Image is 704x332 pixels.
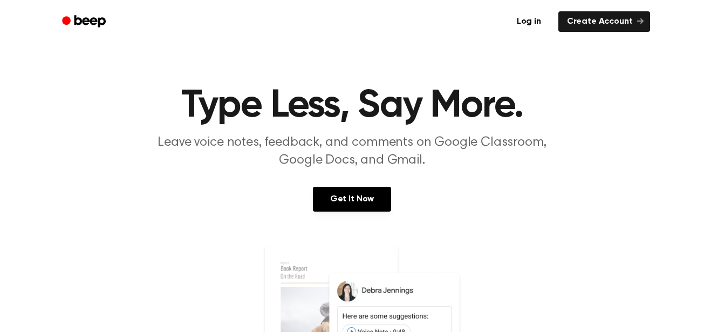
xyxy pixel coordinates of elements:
[558,11,650,32] a: Create Account
[506,9,552,34] a: Log in
[76,86,628,125] h1: Type Less, Say More.
[313,187,391,212] a: Get It Now
[54,11,115,32] a: Beep
[145,134,559,170] p: Leave voice notes, feedback, and comments on Google Classroom, Google Docs, and Gmail.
